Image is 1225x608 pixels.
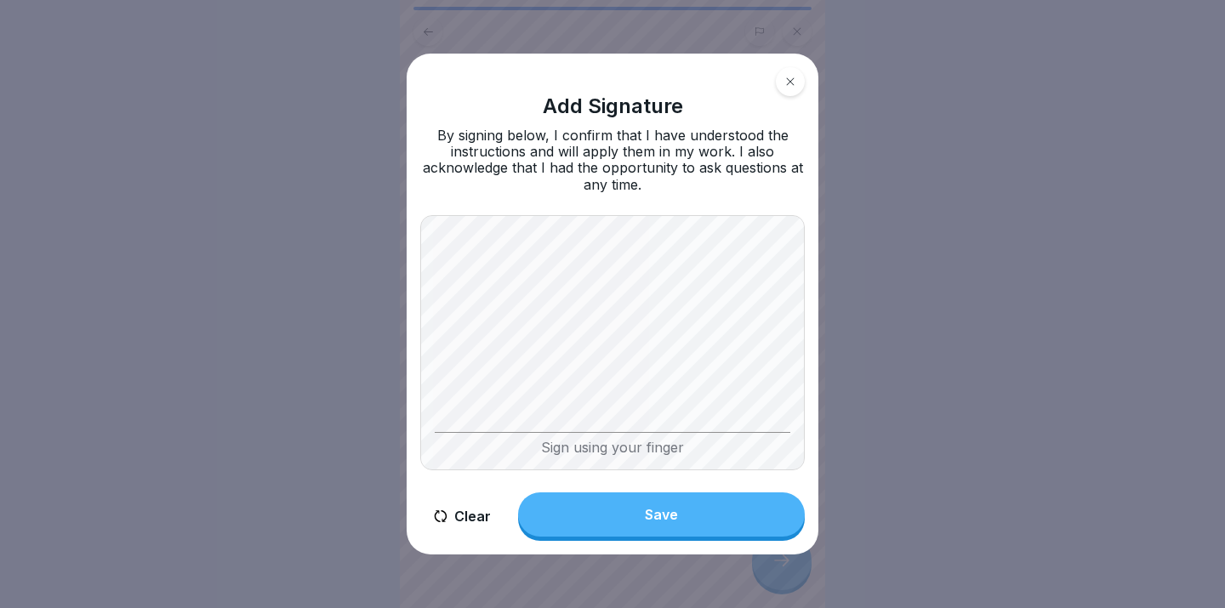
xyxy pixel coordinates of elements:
[518,492,805,537] button: Save
[543,94,683,119] h1: Add Signature
[435,432,790,456] div: Sign using your finger
[420,492,504,541] button: Clear
[420,128,805,193] div: By signing below, I confirm that I have understood the instructions and will apply them in my wor...
[645,507,678,522] div: Save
